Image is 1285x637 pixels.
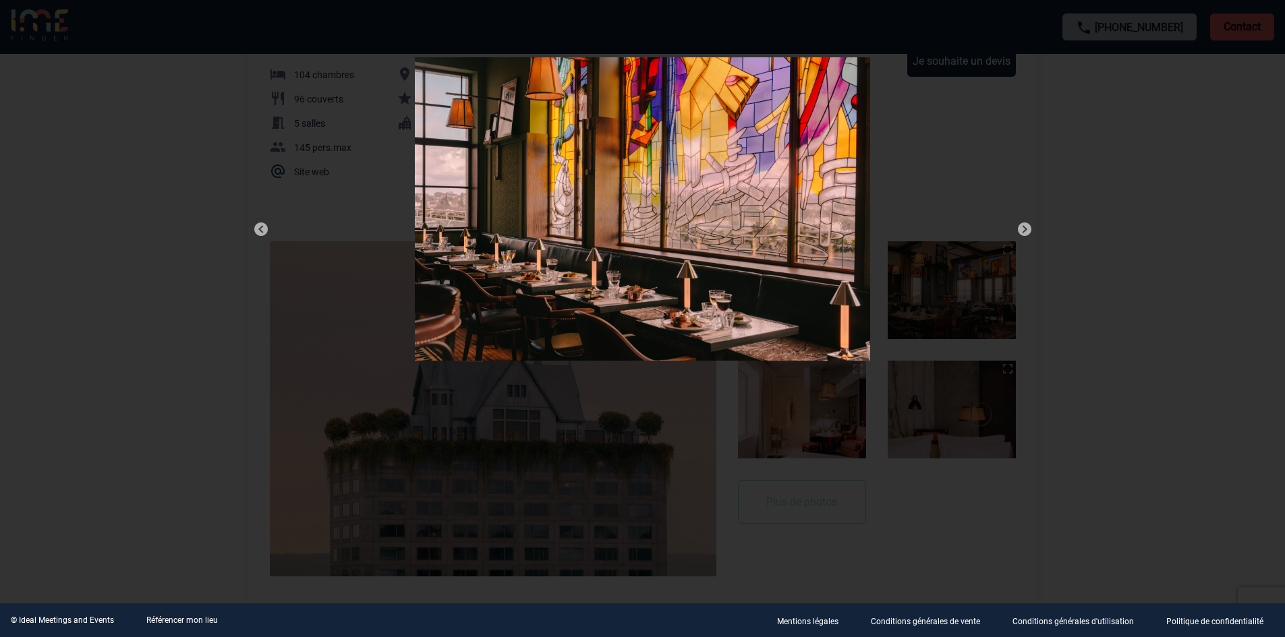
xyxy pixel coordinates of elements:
a: Conditions générales de vente [860,614,1002,627]
a: Référencer mon lieu [146,615,218,625]
a: Conditions générales d'utilisation [1002,614,1155,627]
p: Conditions générales de vente [871,617,980,626]
p: Politique de confidentialité [1166,617,1263,626]
a: Mentions légales [766,614,860,627]
a: Politique de confidentialité [1155,614,1285,627]
div: © Ideal Meetings and Events [11,615,114,625]
p: Conditions générales d'utilisation [1012,617,1134,626]
p: Mentions légales [777,617,838,626]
